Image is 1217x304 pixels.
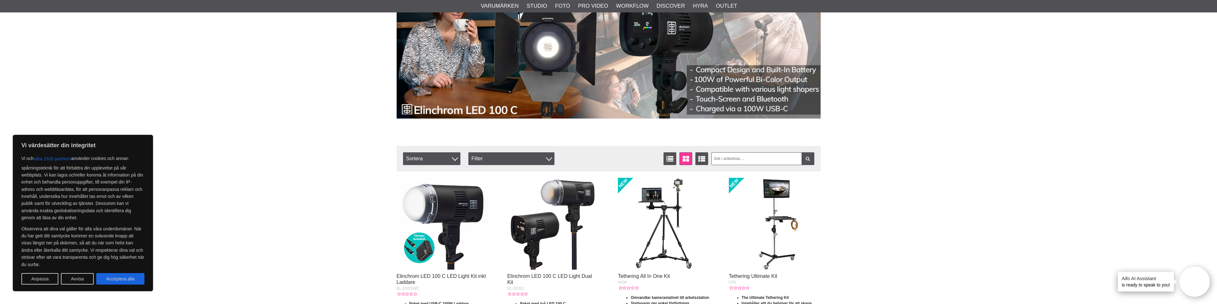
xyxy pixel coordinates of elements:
a: Workflow [616,2,649,10]
a: Fönstervisning [679,152,692,165]
span: UTK [729,280,737,285]
a: Elinchrom LED 100 C LED Light Dual Kit [507,273,592,285]
div: Kundbetyg: 0 [507,291,528,297]
a: Filtrera [802,152,814,165]
a: Pro Video [578,2,608,10]
button: Acceptera alla [96,273,144,285]
div: Kundbetyg: 0 [618,285,638,291]
img: Elinchrom LED 100 C LED Light Kit inkl Laddare [397,178,488,270]
a: Tethering Ultimate Kit [729,273,777,279]
a: Varumärken [481,2,519,10]
span: AIOK [618,280,627,285]
span: EL-20201WC [397,286,420,291]
a: Discover [656,2,685,10]
a: Foto [555,2,570,10]
a: Outlet [716,2,737,10]
a: Utökad listvisning [695,152,708,165]
img: Elinchrom LED 100 C LED Light Dual Kit [507,178,599,270]
button: Avvisa [61,273,94,285]
div: Vi värdesätter din integritet [13,135,153,291]
img: Tethering Ultimate Kit [729,178,821,270]
button: våra 1520 partners [34,153,71,164]
h4: Aifo AI Assistant [1122,275,1170,282]
a: Tethering All In One Kit [618,273,670,279]
div: Kundbetyg: 0 [729,285,749,291]
div: is ready to speak to you! [1118,272,1174,292]
p: Vi och använder cookies och annan spårningsteknik för att förbättra din upplevelse på vår webbpla... [21,153,144,221]
button: Anpassa [21,273,58,285]
span: EL-20202 [507,286,524,291]
img: Tethering All In One Kit [618,178,710,270]
input: Sök i artikellista ... [711,152,814,165]
div: Kundbetyg: 0 [397,291,417,297]
a: Listvisning [663,152,676,165]
div: Filter [468,152,554,165]
p: Observera att dina val gäller för alla våra underdomäner. När du har gett ditt samtycke kommer en... [21,225,144,268]
a: Elinchrom LED 100 C LED Light Kit inkl Laddare [397,273,486,285]
strong: The Ultimate Tethering Kit [742,295,789,300]
a: Studio [527,2,547,10]
strong: Omvandlar kamerastativet till arbetsstation [631,295,709,300]
span: Sortera [403,152,460,165]
a: Hyra [693,2,708,10]
p: Vi värdesätter din integritet [21,141,144,149]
